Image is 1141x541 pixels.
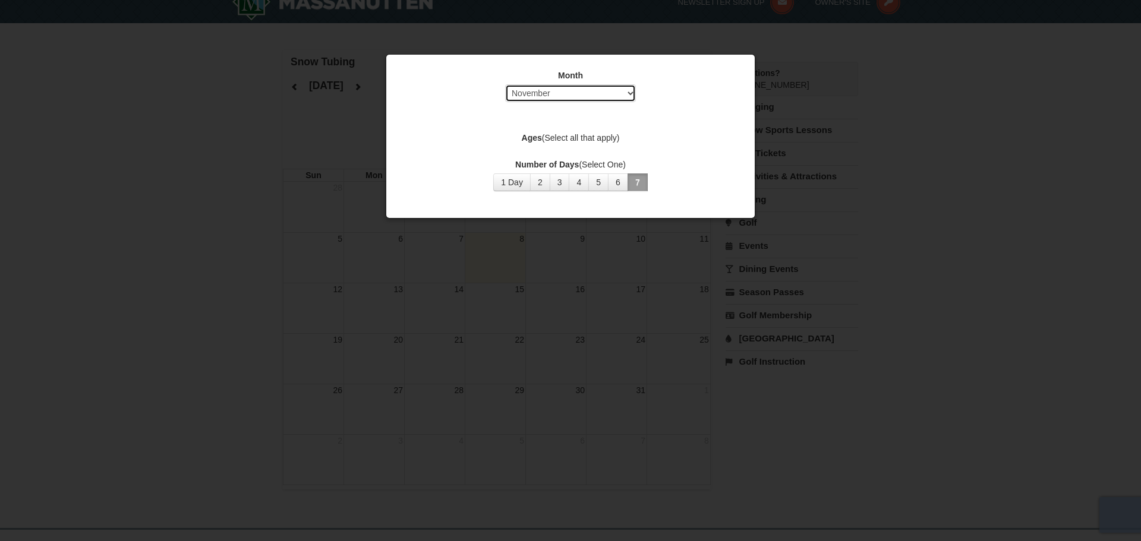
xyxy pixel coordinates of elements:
button: 6 [608,173,628,191]
label: (Select One) [401,159,740,170]
button: 5 [588,173,609,191]
button: 1 Day [493,173,531,191]
button: 4 [569,173,589,191]
strong: Ages [522,133,542,143]
button: 3 [550,173,570,191]
button: 7 [628,173,648,191]
strong: Number of Days [515,160,579,169]
strong: Month [558,71,583,80]
label: (Select all that apply) [401,132,740,144]
button: 2 [530,173,550,191]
